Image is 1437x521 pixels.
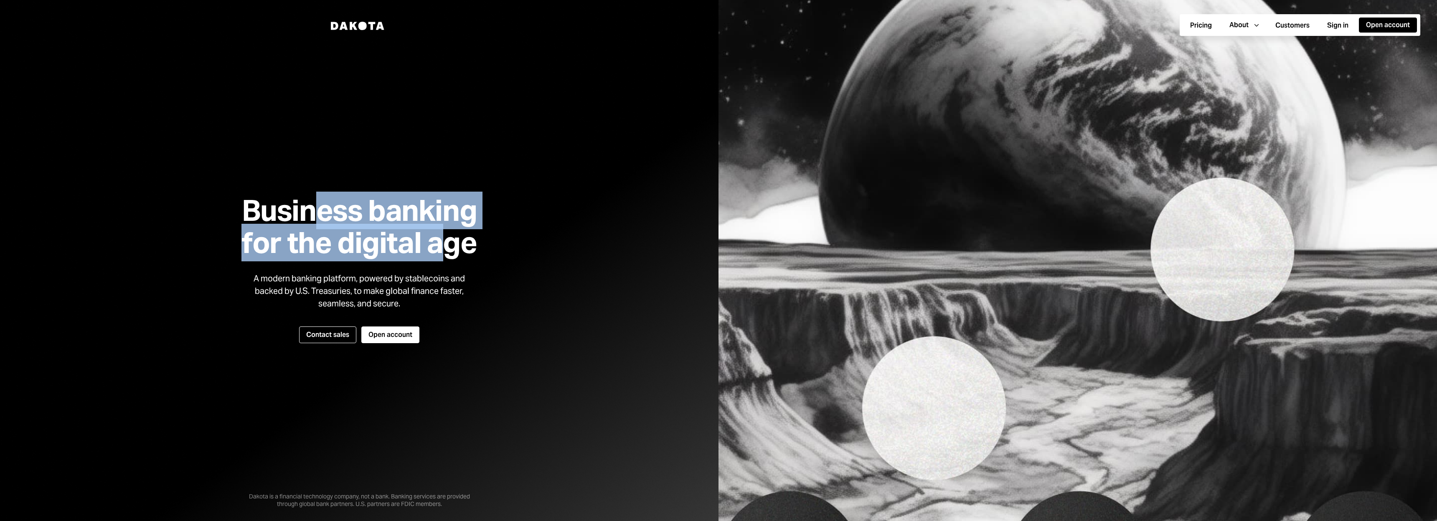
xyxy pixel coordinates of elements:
[1268,18,1317,33] button: Customers
[1359,18,1417,33] button: Open account
[234,479,485,508] div: Dakota is a financial technology company, not a bank. Banking services are provided through globa...
[231,195,487,259] h1: Business banking for the digital age
[1183,18,1219,33] button: Pricing
[1229,20,1249,30] div: About
[1222,18,1265,33] button: About
[361,326,419,343] button: Open account
[246,272,472,310] div: A modern banking platform, powered by stablecoins and backed by U.S. Treasuries, to make global f...
[1183,17,1219,33] a: Pricing
[1320,17,1356,33] a: Sign in
[1268,17,1317,33] a: Customers
[299,326,356,343] button: Contact sales
[1320,18,1356,33] button: Sign in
